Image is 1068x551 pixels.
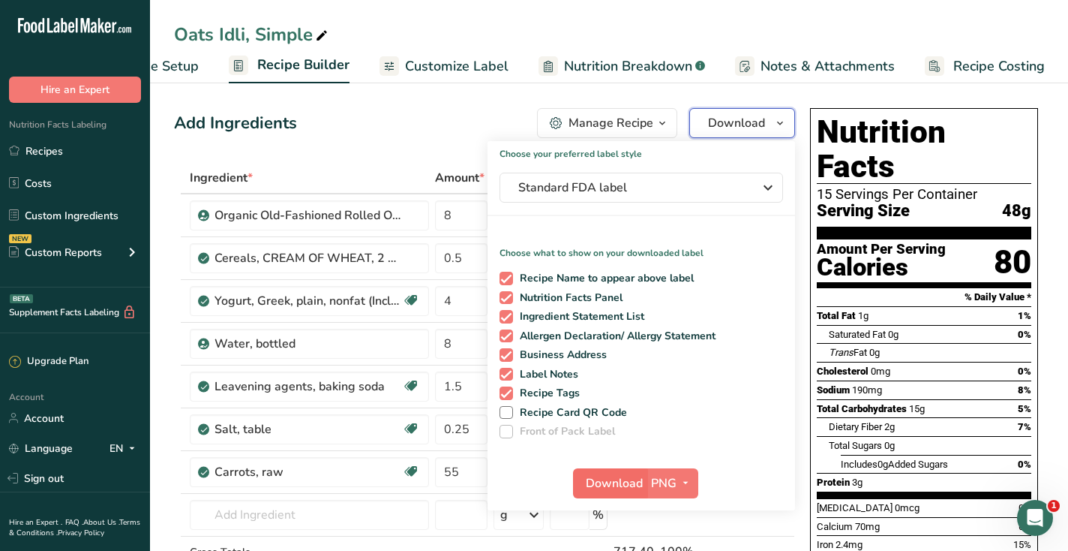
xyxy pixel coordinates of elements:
span: Download [586,474,643,492]
div: EN [109,439,141,457]
span: Serving Size [817,202,910,221]
span: Front of Pack Label [513,425,616,438]
span: Recipe Setup [117,56,199,77]
i: Trans [829,347,853,358]
div: BETA [10,294,33,303]
span: 3g [852,477,862,488]
button: PNG [646,468,698,498]
div: Organic Old-Fashioned Rolled Oats [214,206,402,224]
span: Protein [817,477,850,488]
span: 48g [1002,202,1031,221]
span: Fat [829,347,867,358]
span: Recipe Builder [257,55,349,75]
span: Cholesterol [817,366,868,377]
span: Ingredient Statement List [513,310,645,324]
button: Standard FDA label [499,173,783,203]
div: Leavening agents, baking soda [214,378,402,396]
span: Notes & Attachments [760,56,895,77]
a: Privacy Policy [58,528,104,538]
a: Terms & Conditions . [9,517,140,538]
a: Recipe Builder [229,48,349,84]
span: 0g [884,440,895,451]
div: NEW [9,234,31,243]
h1: Choose your preferred label style [487,141,795,161]
span: 0% [1018,366,1031,377]
a: About Us . [83,517,119,528]
span: Amount [435,169,484,187]
span: PNG [651,474,676,492]
span: Business Address [513,348,607,362]
span: Customize Label [405,56,508,77]
input: Add Ingredient [190,500,429,530]
span: Allergen Declaration/ Allergy Statement [513,330,716,343]
span: 0g [877,459,888,470]
a: Language [9,435,73,462]
div: Salt, table [214,420,402,438]
iframe: Intercom live chat [1017,500,1053,536]
span: 1 [1048,500,1060,512]
div: Custom Reports [9,245,102,260]
p: Choose what to show on your downloaded label [487,234,795,260]
span: 15% [1013,539,1031,550]
span: Nutrition Facts Panel [513,291,623,305]
span: Calcium [817,521,853,532]
div: Upgrade Plan [9,354,88,369]
div: Cereals, CREAM OF WHEAT, 2 1/2 minute cook time, dry [214,249,402,267]
span: 190mg [852,384,882,396]
button: Manage Recipe [537,108,677,138]
span: 0g [869,347,880,358]
span: Total Fat [817,310,856,321]
span: 0mcg [895,502,919,513]
span: 7% [1018,421,1031,432]
section: % Daily Value * [817,288,1031,306]
span: Saturated Fat [829,329,886,340]
a: Hire an Expert . [9,517,62,528]
span: 5% [1018,403,1031,414]
div: 15 Servings Per Container [817,187,1031,202]
div: 80 [994,242,1031,282]
div: Water, bottled [214,335,402,353]
div: Carrots, raw [214,463,402,481]
span: Nutrition Breakdown [564,56,692,77]
span: Iron [817,539,833,550]
span: Ingredient [190,169,253,187]
span: Sodium [817,384,850,396]
div: Amount Per Serving [817,242,946,257]
span: 15g [909,403,925,414]
span: 0g [888,329,898,340]
span: Download [708,114,765,132]
span: Standard FDA label [518,179,743,197]
div: Add Ingredients [174,111,297,136]
a: Customize Label [379,50,508,83]
span: 0mg [871,366,890,377]
span: Recipe Tags [513,387,580,400]
span: 0% [1018,329,1031,340]
span: 2g [884,421,895,432]
div: Oats Idli, Simple [174,21,331,48]
span: 70mg [855,521,880,532]
span: Recipe Costing [953,56,1045,77]
div: g [500,506,508,524]
a: FAQ . [65,517,83,528]
span: 0% [1018,459,1031,470]
button: Hire an Expert [9,77,141,103]
span: Recipe Card QR Code [513,406,628,420]
div: Manage Recipe [568,114,653,132]
span: 8% [1018,384,1031,396]
span: Recipe Name to appear above label [513,272,694,285]
span: 1g [858,310,868,321]
a: Nutrition Breakdown [538,50,705,83]
a: Notes & Attachments [735,50,895,83]
a: Recipe Costing [925,50,1045,83]
span: 1% [1018,310,1031,321]
div: Calories [817,257,946,279]
span: Total Carbohydrates [817,403,907,414]
span: Total Sugars [829,440,882,451]
span: Dietary Fiber [829,421,882,432]
span: [MEDICAL_DATA] [817,502,892,513]
span: 2.4mg [835,539,862,550]
span: Label Notes [513,368,579,381]
span: Includes Added Sugars [841,459,948,470]
div: Yogurt, Greek, plain, nonfat (Includes foods for USDA's Food Distribution Program) [214,292,402,310]
h1: Nutrition Facts [817,115,1031,184]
